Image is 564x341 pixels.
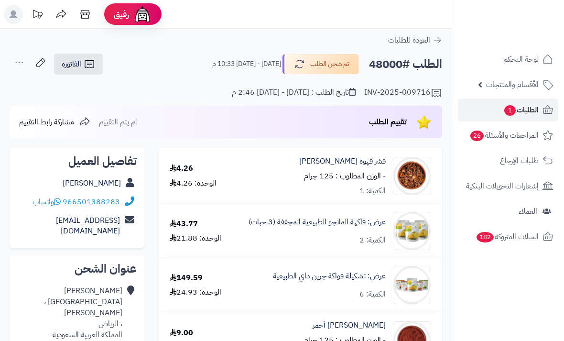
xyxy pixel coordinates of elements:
img: logo-2.png [499,23,555,44]
a: [PERSON_NAME] [63,177,121,189]
div: الكمية: 6 [359,289,386,300]
span: تقييم الطلب [369,116,407,128]
a: لوحة التحكم [458,48,558,71]
small: [DATE] - [DATE] 10:33 م [212,59,281,69]
span: الأقسام والمنتجات [486,78,539,91]
div: الوحدة: 4.26 [170,178,217,189]
img: 1646395610-All%20fruits%20bundle-90x90.jpg [393,266,431,304]
div: الكمية: 2 [359,235,386,246]
span: لوحة التحكم [503,53,539,66]
img: 1646195091-Mango%203%20Bundle%20v2%20(web)-90x90.jpg [393,212,431,250]
span: المراجعات والأسئلة [469,129,539,142]
span: 26 [470,131,484,141]
img: ai-face.png [133,5,152,24]
a: السلات المتروكة182 [458,225,558,248]
a: مشاركة رابط التقييم [19,116,90,128]
a: العودة للطلبات [388,34,442,46]
span: الطلبات [503,103,539,117]
a: العملاء [458,200,558,223]
span: رفيق [114,9,129,20]
span: الفاتورة [62,58,81,70]
a: طلبات الإرجاع [458,149,558,172]
h2: عنوان الشحن [17,263,137,275]
span: 182 [477,232,494,242]
a: [PERSON_NAME] أحمر [313,320,386,331]
div: INV-2025-009716 [364,87,442,99]
span: العملاء [519,205,537,218]
h2: تفاصيل العميل [17,155,137,167]
a: 966501388283 [63,196,120,208]
span: مشاركة رابط التقييم [19,116,74,128]
span: لم يتم التقييم [99,116,138,128]
span: إشعارات التحويلات البنكية [466,179,539,193]
span: العودة للطلبات [388,34,430,46]
span: 1 [504,105,516,116]
div: 9.00 [170,328,193,339]
div: الكمية: 1 [359,186,386,197]
h2: الطلب #48000 [369,55,442,74]
span: طلبات الإرجاع [500,154,539,167]
img: 1645466661-Coffee%20Husks-90x90.jpg [393,157,431,195]
a: عرض: تشكيلة فواكة جرين داي الطبيعية [273,271,386,282]
a: المراجعات والأسئلة26 [458,124,558,147]
a: تحديثات المنصة [25,5,49,26]
a: الطلبات1 [458,99,558,121]
div: الوحدة: 21.88 [170,233,221,244]
div: 43.77 [170,219,198,230]
div: 149.59 [170,273,203,284]
div: تاريخ الطلب : [DATE] - [DATE] 2:46 م [232,87,356,98]
a: الفاتورة [54,54,103,75]
a: قشر قهوة [PERSON_NAME] [299,156,386,167]
a: واتساب [33,196,61,208]
span: السلات المتروكة [476,230,539,243]
small: - الوزن المطلوب : 125 جرام [304,170,386,182]
div: الوحدة: 24.93 [170,287,221,298]
button: تم شحن الطلب [282,54,359,74]
a: إشعارات التحويلات البنكية [458,175,558,198]
a: عرض: فاكهة المانجو الطبيعية المجففة (3 حبات) [249,217,386,228]
a: [EMAIL_ADDRESS][DOMAIN_NAME] [56,215,120,237]
div: 4.26 [170,163,193,174]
